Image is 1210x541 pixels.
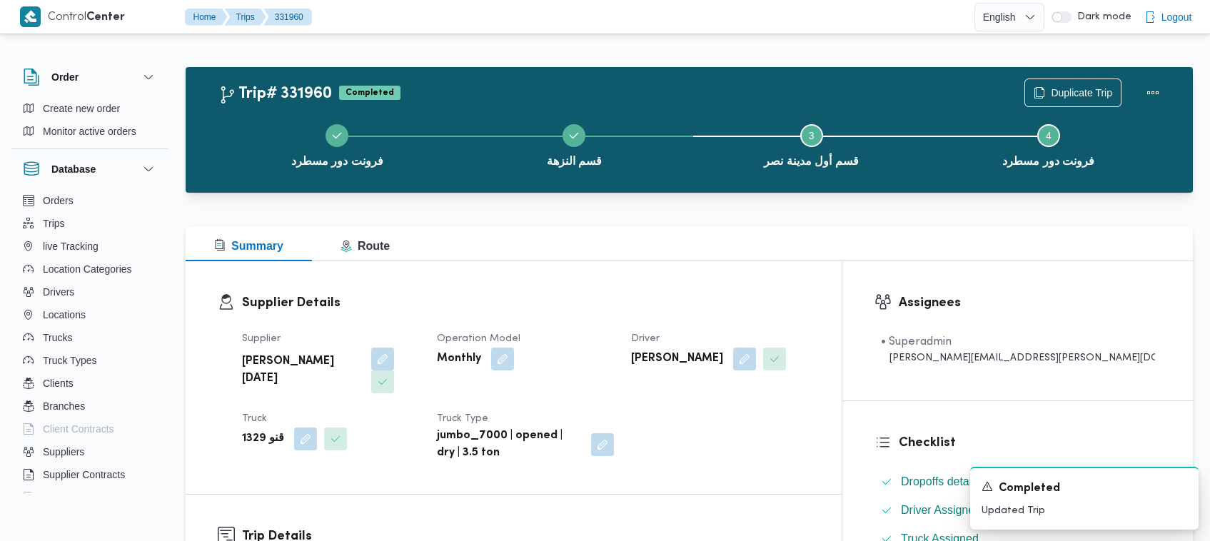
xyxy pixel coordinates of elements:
button: فرونت دور مسطرد [930,107,1167,181]
span: قسم أول مدينة نصر [764,153,858,170]
div: Notification [982,480,1187,497]
button: قسم النزهة [455,107,692,181]
span: قسم النزهة [547,153,602,170]
span: Devices [43,489,79,506]
button: Client Contracts [17,418,163,440]
button: Supplier Contracts [17,463,163,486]
span: Locations [43,306,86,323]
button: Suppliers [17,440,163,463]
div: Order [11,97,168,148]
span: Trucks [43,329,72,346]
button: Dropoffs details entered [875,470,1161,493]
button: Database [23,161,157,178]
span: Dark mode [1072,11,1131,23]
h3: Order [51,69,79,86]
h3: Assignees [899,293,1161,313]
span: فرونت دور مسطرد [1002,153,1094,170]
svg: Step 2 is complete [568,130,580,141]
span: Drivers [43,283,74,300]
span: 4 [1046,130,1052,141]
span: Branches [43,398,85,415]
span: Logout [1161,9,1192,26]
button: Actions [1139,79,1167,107]
span: Operation Model [437,334,520,343]
button: Trips [17,212,163,235]
span: live Tracking [43,238,99,255]
button: Duplicate Trip [1024,79,1121,107]
span: Driver Assigned [901,502,981,519]
button: Orders [17,189,163,212]
span: Summary [214,240,283,252]
span: Completed [999,480,1060,497]
span: Orders [43,192,74,209]
span: Clients [43,375,74,392]
button: 331960 [263,9,312,26]
button: Devices [17,486,163,509]
h2: Trip# 331960 [218,85,332,103]
svg: Step 1 is complete [331,130,343,141]
span: Create new order [43,100,120,117]
button: Location Categories [17,258,163,280]
span: Suppliers [43,443,84,460]
span: 3 [809,130,815,141]
b: قنو 1329 [242,430,284,448]
button: فرونت دور مسطرد [218,107,455,181]
span: Dropoffs details entered [901,473,1022,490]
span: Driver Assigned [901,504,981,516]
button: Home [185,9,228,26]
span: • Superadmin mohamed.nabil@illa.com.eg [881,333,1155,365]
button: Locations [17,303,163,326]
b: Monthly [437,350,481,368]
button: Driver Assigned [875,499,1161,522]
span: Supplier [242,334,281,343]
img: X8yXhbKr1z7QwAAAABJRU5ErkJggg== [20,6,41,27]
span: Route [341,240,390,252]
span: Duplicate Trip [1051,84,1112,101]
b: [PERSON_NAME] [631,350,723,368]
button: Logout [1139,3,1198,31]
span: Truck [242,414,267,423]
b: [PERSON_NAME][DATE] [242,353,361,388]
span: Truck Types [43,352,96,369]
span: Location Categories [43,261,132,278]
button: Trucks [17,326,163,349]
button: Order [23,69,157,86]
div: • Superadmin [881,333,1155,350]
p: Updated Trip [982,503,1187,518]
button: live Tracking [17,235,163,258]
span: Client Contracts [43,420,114,438]
b: Center [86,12,125,23]
h3: Supplier Details [242,293,810,313]
b: Completed [346,89,394,97]
span: Dropoffs details entered [901,475,1022,487]
button: Branches [17,395,163,418]
button: Drivers [17,280,163,303]
span: Truck Type [437,414,488,423]
button: Create new order [17,97,163,120]
span: Trips [43,215,65,232]
span: Supplier Contracts [43,466,125,483]
button: Trips [225,9,266,26]
span: Monitor active orders [43,123,136,140]
span: فرونت دور مسطرد [291,153,383,170]
button: قسم أول مدينة نصر [693,107,930,181]
h3: Checklist [899,433,1161,452]
button: Truck Types [17,349,163,372]
button: Clients [17,372,163,395]
div: Database [11,189,168,498]
span: Driver [631,334,660,343]
iframe: chat widget [14,484,60,527]
b: jumbo_7000 | opened | dry | 3.5 ton [437,428,582,462]
span: Completed [339,86,400,100]
button: Monitor active orders [17,120,163,143]
div: [PERSON_NAME][EMAIL_ADDRESS][PERSON_NAME][DOMAIN_NAME] [881,350,1155,365]
h3: Database [51,161,96,178]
